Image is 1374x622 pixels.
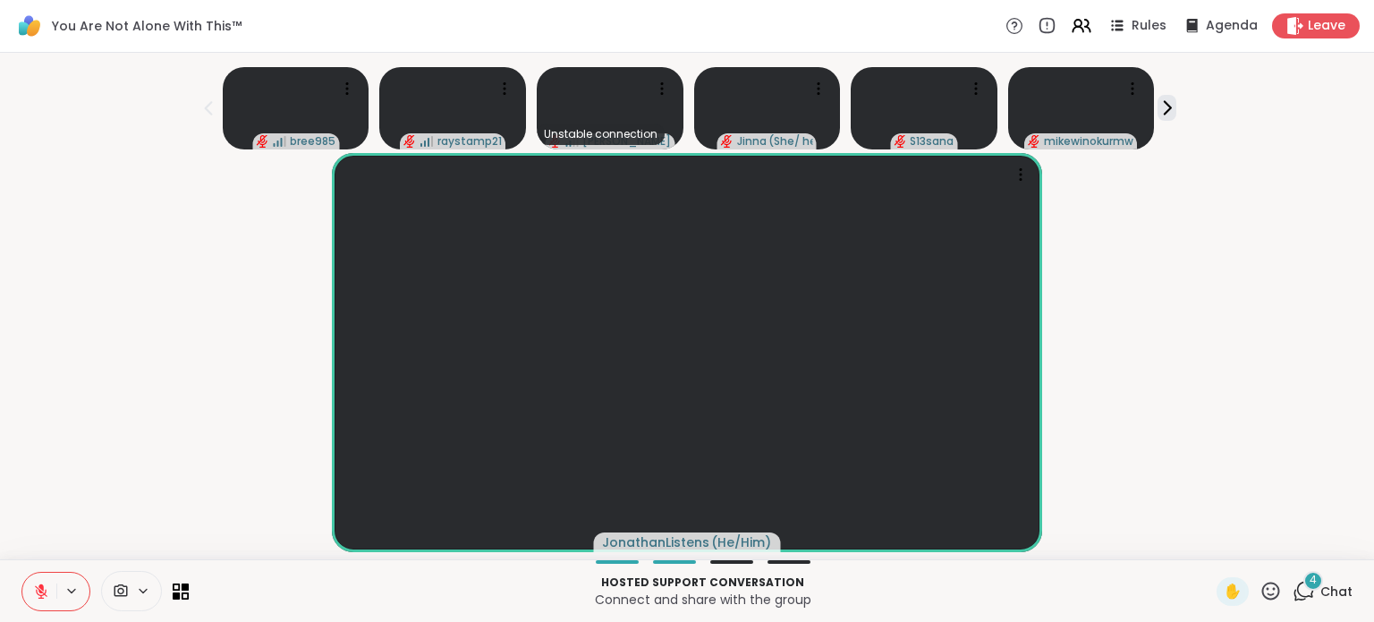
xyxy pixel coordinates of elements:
span: ( He/Him ) [711,533,771,551]
span: ✋ [1224,581,1242,602]
span: JonathanListens [602,533,709,551]
div: Unstable connection [537,124,665,145]
span: S13sana [910,134,954,149]
img: ShareWell Logomark [14,11,45,41]
span: bree985 [290,134,335,149]
span: audio-muted [256,135,268,148]
p: Connect and share with the group [199,591,1206,609]
span: Leave [1308,17,1345,35]
p: Hosted support conversation [199,575,1206,591]
span: mikewinokurmw [1044,134,1133,149]
span: Agenda [1206,17,1258,35]
span: audio-muted [721,135,734,148]
span: audio-muted [894,135,906,148]
span: Jinna [737,134,767,149]
span: You Are Not Alone With This™ [52,17,242,35]
span: Rules [1132,17,1166,35]
span: audio-muted [1028,135,1040,148]
span: raystamp21 [437,134,502,149]
span: 4 [1310,573,1317,588]
span: ( She/ her/we ) [768,134,813,149]
span: audio-muted [403,135,416,148]
span: Chat [1320,583,1353,601]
